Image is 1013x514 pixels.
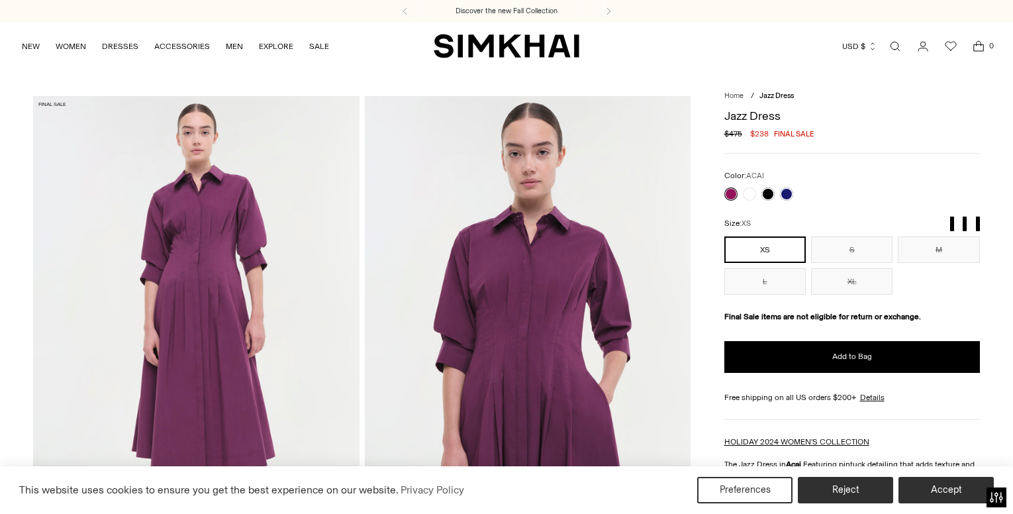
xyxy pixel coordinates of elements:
[226,32,243,61] a: MEN
[724,128,742,140] s: $475
[434,33,579,59] a: SIMKHAI
[724,110,980,122] h1: Jazz Dress
[724,341,980,373] button: Add to Bag
[742,219,751,228] span: XS
[798,477,893,503] button: Reject
[882,33,908,60] a: Open search modal
[786,460,803,469] strong: Acai.
[724,170,764,182] label: Color:
[724,236,806,263] button: XS
[22,32,40,61] a: NEW
[898,477,994,503] button: Accept
[811,236,892,263] button: S
[309,32,329,61] a: SALE
[860,391,885,403] a: Details
[102,32,138,61] a: DRESSES
[746,172,764,180] span: ACAI
[456,6,557,17] a: Discover the new Fall Collection
[724,437,869,446] a: HOLIDAY 2024 WOMEN'S COLLECTION
[985,40,997,52] span: 0
[19,484,399,496] span: This website uses cookies to ensure you get the best experience on our website.
[938,33,964,60] a: Wishlist
[724,312,921,321] strong: Final Sale items are not eligible for return or exchange.
[399,480,466,500] a: Privacy Policy (opens in a new tab)
[759,91,794,100] span: Jazz Dress
[724,268,806,295] button: L
[724,391,980,403] div: Free shipping on all US orders $200+
[751,91,754,102] div: /
[842,32,877,61] button: USD $
[724,91,980,102] nav: breadcrumbs
[11,464,131,503] iframe: Sign Up via Text for Offers
[832,351,872,362] span: Add to Bag
[724,91,744,100] a: Home
[898,236,979,263] button: M
[154,32,210,61] a: ACCESSORIES
[724,458,980,494] p: The Jazz Dress in Featuring pintuck detailing that adds texture and visual interest, this midi of...
[910,33,936,60] a: Go to the account page
[259,32,293,61] a: EXPLORE
[965,33,992,60] a: Open cart modal
[811,268,892,295] button: XL
[697,477,793,503] button: Preferences
[724,217,751,230] label: Size:
[750,128,769,140] span: $238
[56,32,86,61] a: WOMEN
